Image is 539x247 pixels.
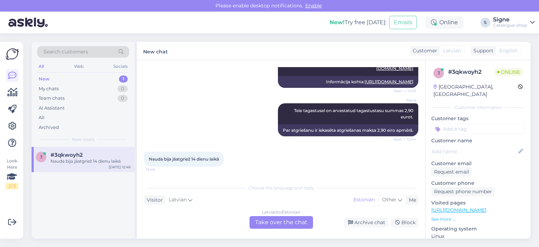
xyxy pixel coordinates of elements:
p: See more ... [431,216,525,222]
div: [DATE] 12:46 [109,164,131,170]
div: Socials [112,62,129,71]
p: Customer email [431,160,525,167]
div: Par atgriešanu ir iekasēta atgriešanas maksa 2,90 eiro apmērā. [278,124,418,136]
div: Request email [431,167,472,177]
p: Customer tags [431,115,525,122]
div: Choose the language and reply [144,185,418,191]
span: Seen ✓ 12:44 [390,137,416,142]
div: All [39,114,45,121]
div: My chats [39,85,59,92]
div: Team chats [39,95,65,102]
div: Visitor [144,196,163,204]
span: New chats [72,136,94,143]
div: Estonian [350,195,378,205]
p: Customer phone [431,180,525,187]
span: Enable [303,2,324,9]
div: 2 / 3 [6,183,18,189]
a: SigneCatalogue-shop [493,17,535,28]
div: Try free [DATE]: [330,18,386,27]
div: Look Here [6,158,18,189]
input: Add name [432,148,517,155]
span: Signe [390,98,416,103]
b: New! [330,19,345,26]
div: Informācija kohta: [278,76,418,88]
p: Visited pages [431,199,525,207]
div: Catalogue-shop [493,22,527,28]
div: Customer [410,47,437,54]
span: 3 [438,70,440,76]
span: Latvian [169,196,187,204]
input: Add a tag [431,124,525,134]
div: All [37,62,45,71]
div: Take over the chat [249,216,313,229]
div: 1 [119,76,128,83]
div: Archived [39,124,59,131]
div: 0 [118,85,128,92]
div: AI Assistant [39,105,65,112]
span: 3 [40,154,42,160]
button: Emails [389,16,417,29]
span: Nauda bija jāatgriež 14 dienu laikā [149,156,219,162]
div: [GEOGRAPHIC_DATA], [GEOGRAPHIC_DATA] [433,83,518,98]
div: Customer information [431,104,525,111]
p: Operating system [431,225,525,233]
div: Web [73,62,85,71]
span: Teie tagastusel on arvestatud tagastustasu summas 2,90 eurot. [294,108,414,119]
span: Latvian [443,47,461,54]
label: New chat [143,46,168,56]
div: Me [406,196,416,204]
div: # 3qkwoyh2 [448,68,494,76]
div: Request phone number [431,187,495,196]
a: [URL][DOMAIN_NAME] [431,207,486,213]
div: S [480,18,490,27]
p: Linux [431,233,525,240]
span: Online [494,68,523,76]
span: Search customers [44,48,88,56]
img: Askly Logo [6,47,19,61]
div: Online [425,16,464,29]
div: New [39,76,49,83]
div: Latvian to Estonian [262,209,300,215]
p: Customer name [431,137,525,144]
span: 12:46 [146,167,172,172]
a: [URL][DOMAIN_NAME] [365,79,413,84]
span: English [499,47,518,54]
span: Other [382,196,397,203]
div: Nauda bija jāatgriež 14 dienu laikā [51,158,131,164]
span: Seen ✓ 12:43 [390,88,416,93]
div: Archive chat [344,218,388,227]
div: Support [471,47,493,54]
div: Block [391,218,418,227]
span: #3qkwoyh2 [51,152,83,158]
div: Signe [493,17,527,22]
div: 0 [118,95,128,102]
